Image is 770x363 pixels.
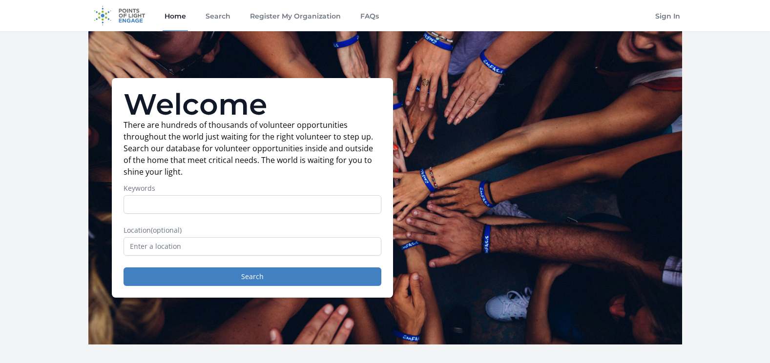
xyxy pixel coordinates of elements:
[151,225,182,235] span: (optional)
[124,119,381,178] p: There are hundreds of thousands of volunteer opportunities throughout the world just waiting for ...
[124,90,381,119] h1: Welcome
[124,237,381,256] input: Enter a location
[124,183,381,193] label: Keywords
[124,225,381,235] label: Location
[124,267,381,286] button: Search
